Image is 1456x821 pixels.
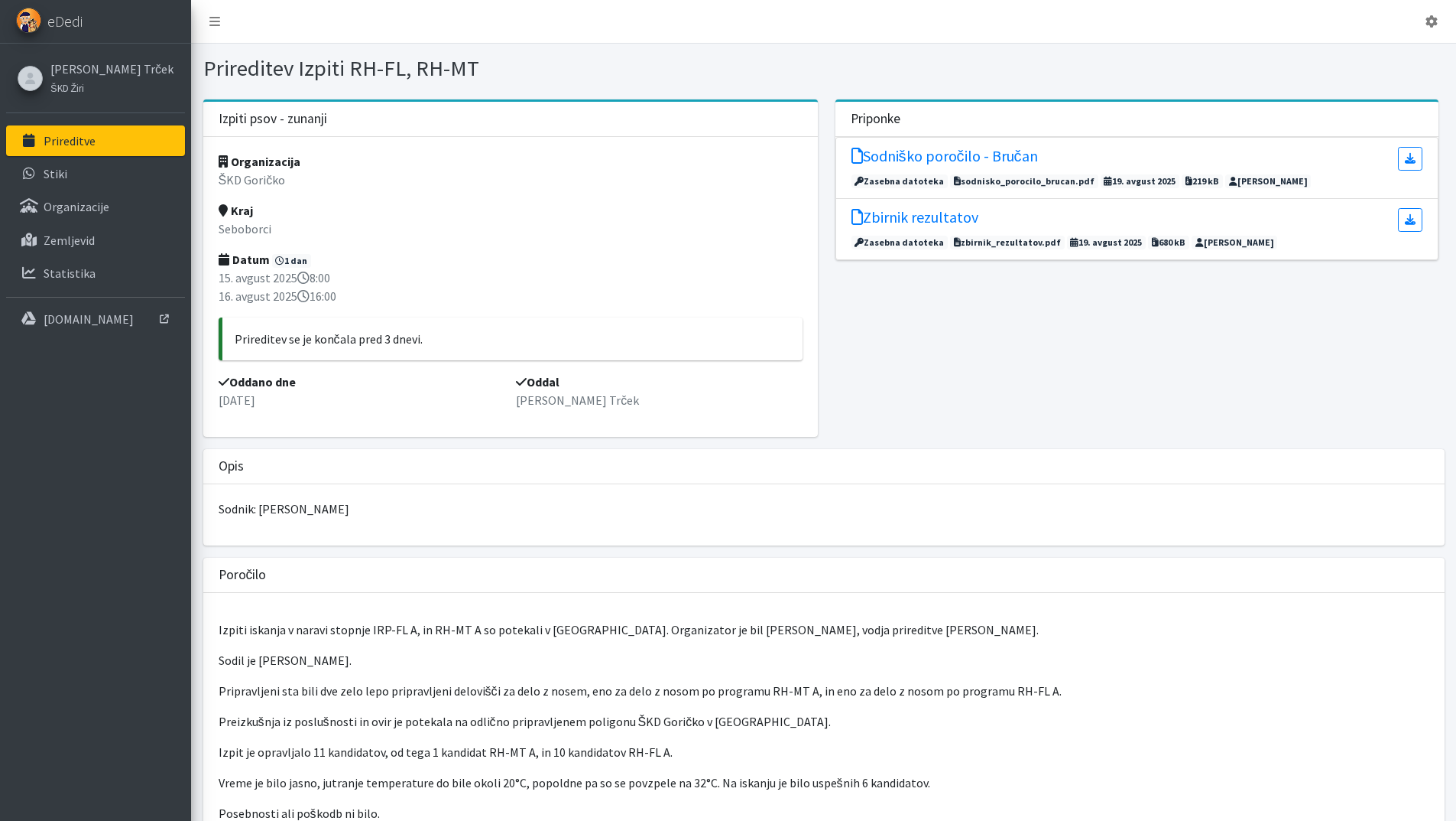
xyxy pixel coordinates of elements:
[219,682,1429,700] p: Pripravljeni sta bili dve zelo lepo pripravljeni delovišči za delo z nosem, eno za delo z nosom p...
[851,147,1038,171] a: Sodniško poročilo - Bručan
[44,133,96,148] p: Prireditve
[1148,236,1189,249] span: 680 kB
[219,651,1429,670] p: Sodil je [PERSON_NAME].
[272,254,312,268] span: 1 dan
[950,174,1098,188] span: sodnisko_porocilo_brucan.pdf
[219,154,300,169] strong: Organizacija
[16,8,41,33] img: eDedi
[851,208,978,226] h5: Zbirnik rezultatov
[516,391,803,409] p: [PERSON_NAME] Trček
[44,311,134,327] p: [DOMAIN_NAME]
[851,174,949,188] span: Zasebna datoteka
[219,391,505,409] p: [DATE]
[6,125,185,156] a: Prireditve
[6,258,185,288] a: Statistika
[6,158,185,189] a: Stiki
[219,712,1429,731] p: Preizkušnja iz poslušnosti in ovir je potekala na odlično pripravljenem poligonu ŠKD Goričko v [G...
[219,203,253,218] strong: Kraj
[516,374,559,389] strong: Oddal
[851,147,1038,165] h5: Sodniško poročilo - Bručan
[6,304,185,334] a: [DOMAIN_NAME]
[851,236,949,249] span: Zasebna datoteka
[219,171,803,189] p: ŠKD Goričko
[219,743,1429,761] p: Izpit je opravljalo 11 kandidatov, od tega 1 kandidat RH-MT A, in 10 kandidatov RH-FL A.
[1101,174,1180,188] span: 19. avgust 2025
[50,82,84,94] small: ŠKD Žiri
[1225,174,1312,188] span: [PERSON_NAME]
[235,330,791,348] p: Prireditev se je končala pred 3 dnevi.
[851,111,900,127] h3: Priponke
[47,10,83,33] span: eDedi
[219,374,296,389] strong: Oddano dne
[1182,174,1223,188] span: 219 kB
[851,208,978,232] a: Zbirnik rezultatov
[219,774,1429,792] p: Vreme je bilo jasno, jutranje temperature do bile okoli 20°C, popoldne pa so se povzpele na 32°C....
[44,199,109,214] p: Organizacije
[219,567,267,583] h3: Poročilo
[219,269,803,305] p: 15. avgust 2025 8:00 16. avgust 2025 16:00
[44,166,67,181] p: Stiki
[219,111,327,127] h3: Izpiti psov - zunanji
[203,55,819,82] h1: Prireditev Izpiti RH-FL, RH-MT
[219,220,803,238] p: Seboborci
[219,458,244,474] h3: Opis
[950,236,1065,249] span: zbirnik_rezultatov.pdf
[219,500,1429,518] p: Sodnik: [PERSON_NAME]
[6,225,185,256] a: Zemljevid
[219,252,270,267] strong: Datum
[1067,236,1146,249] span: 19. avgust 2025
[6,191,185,222] a: Organizacije
[219,621,1429,639] p: Izpiti iskanja v naravi stopnje IRP-FL A, in RH-MT A so potekali v [GEOGRAPHIC_DATA]. Organizator...
[1192,236,1278,249] span: [PERSON_NAME]
[50,78,173,96] a: ŠKD Žiri
[44,233,95,248] p: Zemljevid
[50,60,173,78] a: [PERSON_NAME] Trček
[44,266,96,281] p: Statistika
